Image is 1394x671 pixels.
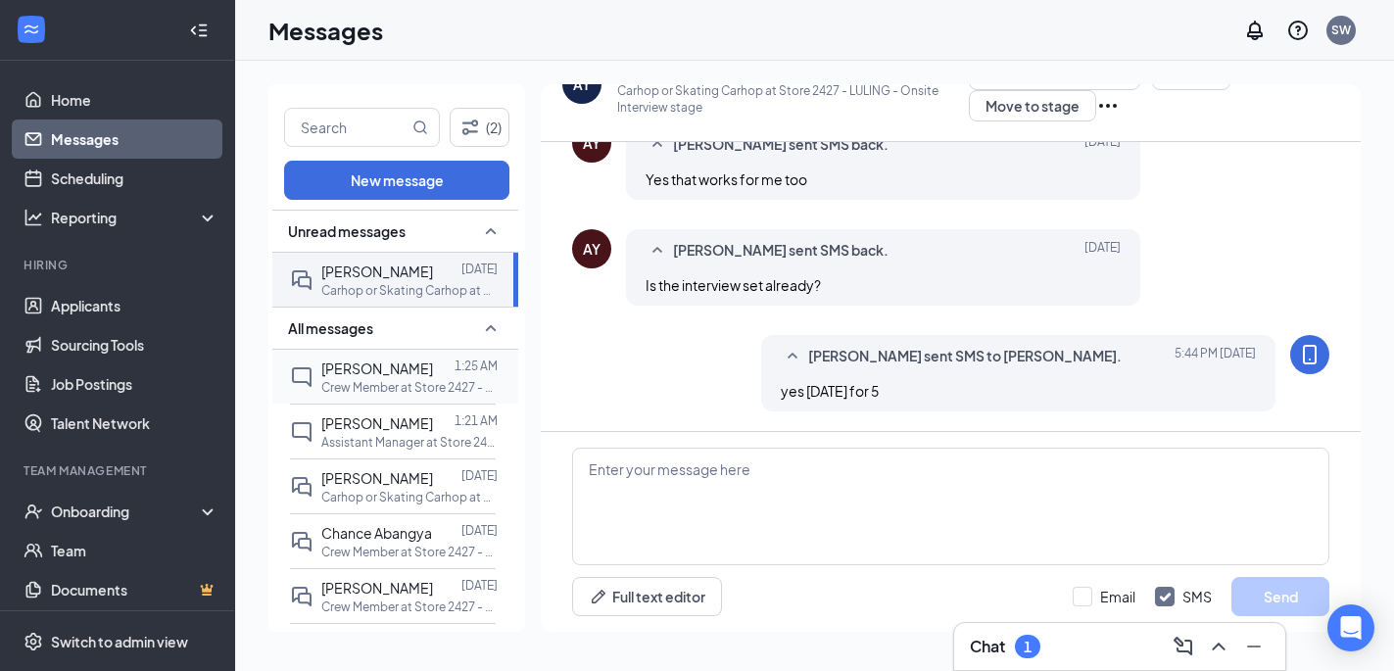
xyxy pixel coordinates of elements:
[1243,19,1267,42] svg: Notifications
[461,467,498,484] p: [DATE]
[1175,345,1256,368] span: [DATE] 5:44 PM
[51,502,202,521] div: Onboarding
[189,21,209,40] svg: Collapse
[1238,631,1270,662] button: Minimize
[479,316,503,340] svg: SmallChevronUp
[1242,635,1266,658] svg: Minimize
[51,286,218,325] a: Applicants
[321,359,433,377] span: [PERSON_NAME]
[51,208,219,227] div: Reporting
[321,524,432,542] span: Chance Abangya
[24,208,43,227] svg: Analysis
[51,364,218,404] a: Job Postings
[969,90,1096,121] button: Move to stage
[572,577,722,616] button: Full text editorPen
[321,599,498,615] p: Crew Member at Store 2427 - LULING
[321,489,498,505] p: Carhop or Skating Carhop at Store 2427 - LULING
[51,80,218,120] a: Home
[461,577,498,594] p: [DATE]
[51,570,218,609] a: DocumentsCrown
[1172,635,1195,658] svg: ComposeMessage
[51,632,188,651] div: Switch to admin view
[288,318,373,338] span: All messages
[461,261,498,277] p: [DATE]
[1096,94,1120,118] svg: Ellipses
[290,530,313,553] svg: DoubleChat
[288,221,406,241] span: Unread messages
[673,239,889,263] span: [PERSON_NAME] sent SMS back.
[1024,639,1032,655] div: 1
[321,414,433,432] span: [PERSON_NAME]
[970,636,1005,657] h3: Chat
[455,358,498,374] p: 1:25 AM
[290,475,313,499] svg: DoubleChat
[24,632,43,651] svg: Settings
[646,133,669,157] svg: SmallChevronUp
[1203,631,1234,662] button: ChevronUp
[321,544,498,560] p: Crew Member at Store 2427 - LULING
[321,434,498,451] p: Assistant Manager at Store 2427 - LULING
[51,120,218,159] a: Messages
[461,522,498,539] p: [DATE]
[583,133,601,153] div: AY
[646,170,807,188] span: Yes that works for me too
[617,82,969,116] p: Carhop or Skating Carhop at Store 2427 - LULING - Onsite Interview stage
[1331,22,1351,38] div: SW
[450,108,509,147] button: Filter (2)
[479,219,503,243] svg: SmallChevronUp
[583,239,601,259] div: AY
[51,159,218,198] a: Scheduling
[24,462,215,479] div: Team Management
[1231,577,1329,616] button: Send
[1168,631,1199,662] button: ComposeMessage
[290,585,313,608] svg: DoubleChat
[781,345,804,368] svg: SmallChevronUp
[1298,343,1322,366] svg: MobileSms
[51,531,218,570] a: Team
[455,412,498,429] p: 1:21 AM
[1207,635,1230,658] svg: ChevronUp
[573,74,591,94] div: AY
[321,579,433,597] span: [PERSON_NAME]
[808,345,1122,368] span: [PERSON_NAME] sent SMS to [PERSON_NAME].
[321,282,498,299] p: Carhop or Skating Carhop at Store 2427 - LULING
[290,365,313,389] svg: ChatInactive
[1327,604,1374,651] div: Open Intercom Messenger
[412,120,428,135] svg: MagnifyingGlass
[268,14,383,47] h1: Messages
[646,239,669,263] svg: SmallChevronUp
[285,109,409,146] input: Search
[321,263,433,280] span: [PERSON_NAME]
[1084,133,1121,157] span: [DATE]
[781,382,879,400] span: yes [DATE] for 5
[646,276,821,294] span: Is the interview set already?
[321,469,433,487] span: [PERSON_NAME]
[458,116,482,139] svg: Filter
[321,379,498,396] p: Crew Member at Store 2427 - LULING
[589,587,608,606] svg: Pen
[22,20,41,39] svg: WorkstreamLogo
[24,257,215,273] div: Hiring
[51,404,218,443] a: Talent Network
[284,161,509,200] button: New message
[24,502,43,521] svg: UserCheck
[290,268,313,292] svg: DoubleChat
[673,133,889,157] span: [PERSON_NAME] sent SMS back.
[1286,19,1310,42] svg: QuestionInfo
[290,420,313,444] svg: ChatInactive
[51,325,218,364] a: Sourcing Tools
[1084,239,1121,263] span: [DATE]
